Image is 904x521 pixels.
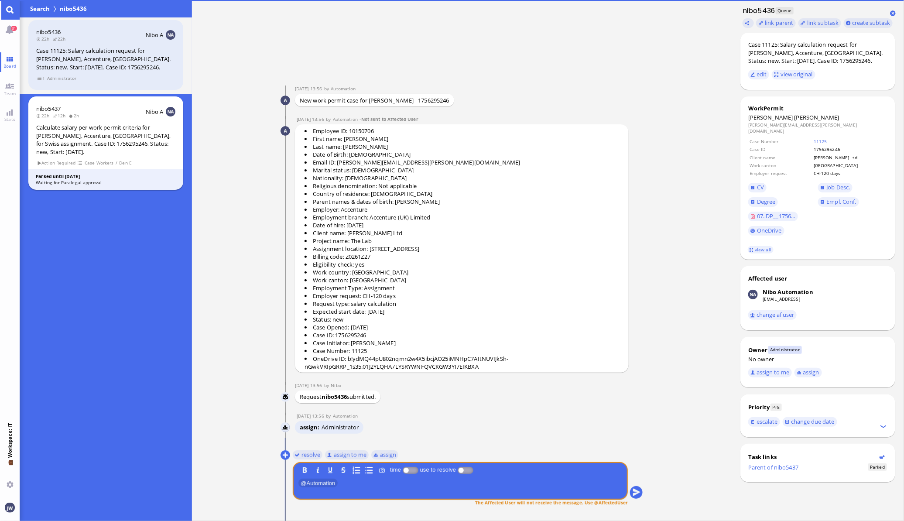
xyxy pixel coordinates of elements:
span: link parent [765,19,793,27]
button: U [325,465,335,475]
task-group-action-menu: link subtask [798,18,841,28]
span: by [326,413,333,419]
span: [DATE] 13:56 [297,116,326,122]
label: time [388,466,403,473]
img: NA [166,107,175,117]
li: Last name: [PERSON_NAME] [305,143,624,151]
td: Client name [749,154,812,161]
p-inputswitch: Log time spent [403,466,418,473]
span: Case Workers [84,159,114,167]
span: 2h [68,113,82,119]
span: Stats [2,116,17,122]
span: by [326,116,333,122]
span: 22h [36,113,52,119]
button: assign to me [748,368,792,377]
span: Search [28,4,51,13]
span: @ [301,480,306,486]
button: S [339,465,348,475]
li: Email ID: [PERSON_NAME][EMAIL_ADDRESS][PERSON_NAME][DOMAIN_NAME] [305,158,624,166]
span: Nibo A [146,31,164,39]
span: assign [300,423,322,431]
span: automation@bluelakelegal.com [333,116,358,122]
a: nibo5436 [36,28,61,36]
span: [DATE] 13:56 [295,86,324,92]
a: Job Desc. [818,183,853,192]
span: 8 [777,404,780,410]
span: Automation [298,479,338,487]
div: Waiting for Paralegal approval [36,179,176,186]
td: Case ID [749,146,812,153]
button: assign [794,368,822,377]
td: Employer request [749,170,812,177]
span: Status [868,463,887,471]
button: change af user [748,310,797,320]
span: - [360,116,418,122]
dd: [PERSON_NAME][EMAIL_ADDRESS][PERSON_NAME][DOMAIN_NAME] [748,122,887,134]
img: Nibo Automation [748,290,758,299]
a: nibo5437 [36,105,61,113]
span: automation@bluelakelegal.com [331,86,356,92]
span: view 1 items [37,75,45,82]
img: You [5,503,14,512]
span: by [324,86,331,92]
li: Billing code: Z0261Z27 [305,253,624,260]
a: OneDrive [748,226,784,236]
li: Case Number: 11125 [305,347,624,355]
span: The Affected User will not receive the message. Use @AffectedUser [475,499,628,505]
img: Automation [281,126,290,136]
li: Status: new [305,315,624,323]
img: Automation [281,423,291,432]
p-inputswitch: use to resolve [458,466,473,473]
div: Nibo Automation [763,288,813,296]
span: 22h [36,36,52,42]
li: Country of residence: [DEMOGRAPHIC_DATA] [305,190,624,198]
span: Job Desc. [827,183,850,191]
span: link subtask [807,19,839,27]
span: Board [1,63,18,69]
li: Employee ID: 10150706 [305,127,624,135]
span: CV [757,183,764,191]
li: Employer: Accenture [305,206,624,213]
div: WorkPermit [748,104,887,112]
span: 31 [11,26,17,31]
span: by [324,382,331,388]
span: Action Required [37,159,76,167]
a: [EMAIL_ADDRESS] [763,296,800,302]
span: 07. DP__1756... [757,212,795,220]
div: Owner [748,346,768,354]
span: Team [2,90,18,96]
div: Request submitted. [295,391,381,403]
span: [DATE] 13:56 [295,382,324,388]
div: No owner [748,355,887,363]
span: Nibo [331,382,342,388]
span: Nibo A [146,108,164,116]
td: [PERSON_NAME] Ltd [813,154,887,161]
button: B [300,465,309,475]
td: 1756295246 [813,146,887,153]
li: Work canton: [GEOGRAPHIC_DATA] [305,276,624,284]
li: Religious denomination: Not applicable [305,182,624,190]
span: Administrator [47,75,77,82]
button: create subtask [844,18,893,28]
a: 07. DP__1756... [748,212,798,221]
li: Parent names & dates of birth: [PERSON_NAME] [305,198,624,206]
li: Employment branch: Accenture (UK) Limited [305,213,624,221]
div: Calculate salary per work permit criteria for [PERSON_NAME], Accenture, [GEOGRAPHIC_DATA], for Sw... [36,123,175,156]
a: Empl. Conf. [818,197,859,207]
span: nibo5436 [58,4,89,13]
span: Degree [757,198,776,206]
div: Parked until [DATE] [36,173,176,180]
li: Project name: The Lab [305,237,624,245]
span: [PERSON_NAME] [794,113,839,121]
img: Nibo [281,392,290,402]
span: Den E [119,159,132,167]
div: New work permit case for [PERSON_NAME] - 1756295246 [295,94,454,106]
span: [PERSON_NAME] [748,113,793,121]
img: NA [166,30,175,40]
a: Degree [748,197,778,207]
div: Priority [748,403,770,411]
span: 💼 Workspace: IT [7,458,13,478]
task-group-action-menu: link parent [756,18,796,28]
span: Empl. Conf. [827,198,856,206]
strong: nibo5436 [322,393,347,401]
